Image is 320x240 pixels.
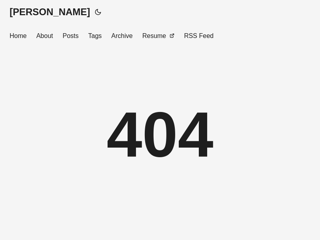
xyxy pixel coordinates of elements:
a: RSS Feed [184,24,214,48]
span: Resume [142,32,166,39]
a: About [36,24,53,48]
a: Home [10,24,27,48]
a: Posts [63,24,79,48]
a: Tags [88,24,102,48]
div: 404 [6,58,314,211]
span: About [36,32,53,39]
a: Archive [111,24,132,48]
span: Posts [63,32,79,39]
a: Resume [142,24,174,48]
span: Tags [88,32,102,39]
span: Archive [111,32,132,39]
span: RSS Feed [184,32,214,39]
span: Home [10,32,27,39]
